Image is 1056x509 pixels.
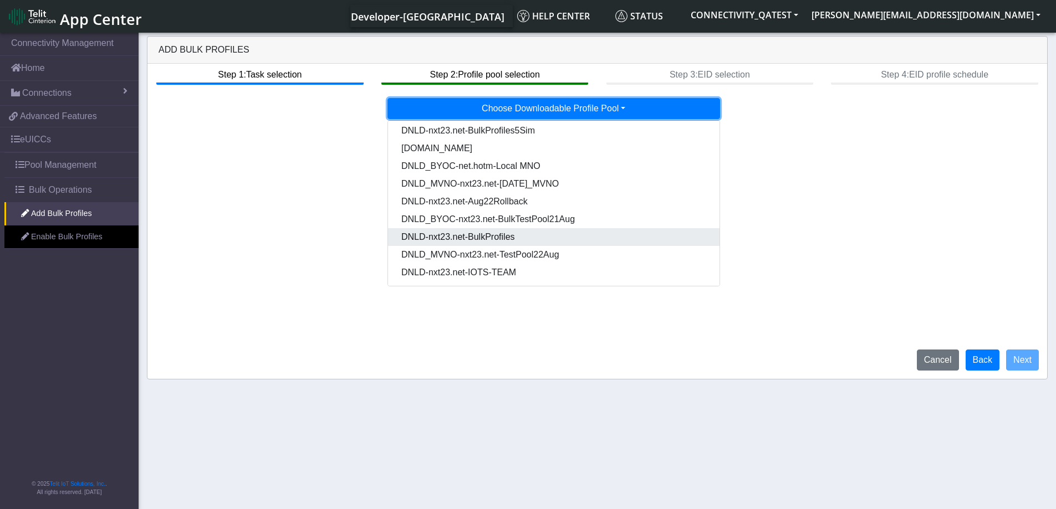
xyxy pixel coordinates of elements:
[387,98,720,119] button: Choose Downloadable Profile Pool
[966,349,1000,371] button: Back
[388,246,720,264] button: DNLD_MVNO-nxt23.net-TestPool22Aug
[20,110,97,123] span: Advanced Features
[4,225,139,249] a: Enable Bulk Profiles
[517,10,590,22] span: Help center
[60,9,142,29] span: App Center
[50,481,105,487] a: Telit IoT Solutions, Inc.
[4,153,139,177] a: Pool Management
[156,64,363,85] btn: Step 1: Task selection
[147,37,1047,64] div: Add Bulk Profiles
[9,8,55,25] img: logo-telit-cinterion-gw-new.png
[805,5,1047,25] button: [PERSON_NAME][EMAIL_ADDRESS][DOMAIN_NAME]
[4,178,139,202] a: Bulk Operations
[388,122,720,140] button: DNLD-nxt23.net-BulkProfiles5Sim
[388,140,720,157] button: [DOMAIN_NAME]
[615,10,628,22] img: status.svg
[388,193,720,210] button: DNLD-nxt23.net-Aug22Rollback
[351,10,504,23] span: Developer-[GEOGRAPHIC_DATA]
[22,86,72,100] span: Connections
[917,349,959,371] button: Cancel
[388,264,720,281] button: DNLD-nxt23.net-IOTS-TEAM
[388,175,720,193] button: DNLD_MVNO-nxt23.net-[DATE]_MVNO
[615,10,663,22] span: Status
[4,202,139,225] a: Add Bulk Profiles
[388,228,720,246] button: DNLD-nxt23.net-BulkProfiles
[517,10,529,22] img: knowledge.svg
[611,5,684,27] a: Status
[387,120,720,286] div: Choose Downloadable Profile Pool
[684,5,805,25] button: CONNECTIVITY_QATEST
[388,157,720,175] button: DNLD_BYOC-net.hotm-Local MNO
[350,5,504,27] a: Your current platform instance
[29,183,92,197] span: Bulk Operations
[388,210,720,228] button: DNLD_BYOC-nxt23.net-BulkTestPool21Aug
[381,64,588,85] btn: Step 2: Profile pool selection
[513,5,611,27] a: Help center
[1006,349,1039,371] button: Next
[9,4,140,28] a: App Center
